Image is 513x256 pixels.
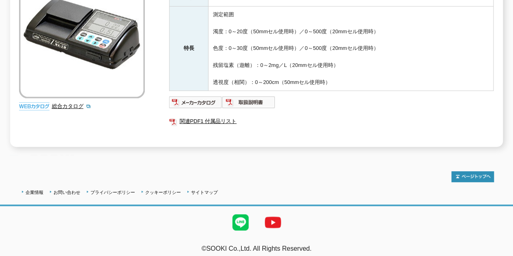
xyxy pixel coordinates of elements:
[451,171,494,182] img: トップページへ
[90,190,135,195] a: プライバシーポリシー
[208,6,494,91] td: 測定範囲 濁度：0～20度（50mmセル使用時）／0～500度（20mmセル使用時） 色度：0～30度（50mmセル使用時）／0～500度（20mmセル使用時） 残留塩素（遊離）：0～2mg／L...
[170,6,208,91] th: 特長
[169,116,494,127] a: 関連PDF1 付属品リスト
[191,190,218,195] a: サイトマップ
[19,102,49,110] img: webカタログ
[224,206,257,239] img: LINE
[222,96,275,109] img: 取扱説明書
[145,190,181,195] a: クッキーポリシー
[169,101,222,108] a: メーカーカタログ
[52,103,91,109] a: 総合カタログ
[257,206,289,239] img: YouTube
[222,101,275,108] a: 取扱説明書
[54,190,80,195] a: お問い合わせ
[169,96,222,109] img: メーカーカタログ
[26,190,43,195] a: 企業情報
